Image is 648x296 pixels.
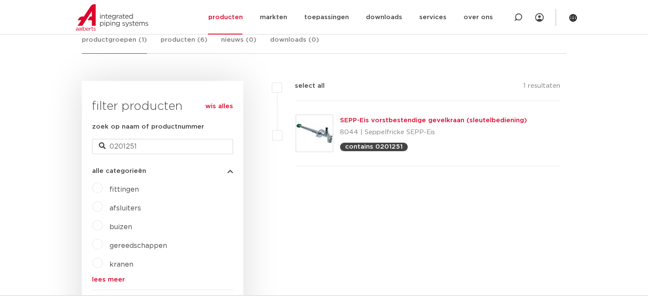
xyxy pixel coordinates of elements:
p: contains 0201251 [345,144,403,150]
a: lees meer [92,276,233,283]
a: kranen [109,261,133,268]
a: gereedschappen [109,242,167,249]
label: zoek op naam of productnummer [92,122,204,132]
h3: filter producten [92,98,233,115]
a: productgroepen (1) [82,35,147,54]
a: downloads (0) [270,35,319,53]
p: 1 resultaten [523,81,560,94]
a: buizen [109,224,132,230]
a: fittingen [109,186,139,193]
a: wis alles [205,101,233,112]
button: alle categorieën [92,168,233,174]
label: select all [282,81,325,91]
span: alle categorieën [92,168,146,174]
a: nieuws (0) [221,35,256,53]
a: afsluiters [109,205,141,212]
img: Thumbnail for SEPP-Eis vorstbestendige gevelkraan (sleutelbediening) [296,115,333,152]
p: 8044 | Seppelfricke SEPP-Eis [340,126,527,139]
input: zoeken [92,139,233,154]
a: SEPP-Eis vorstbestendige gevelkraan (sleutelbediening) [340,117,527,124]
a: producten (6) [161,35,207,53]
